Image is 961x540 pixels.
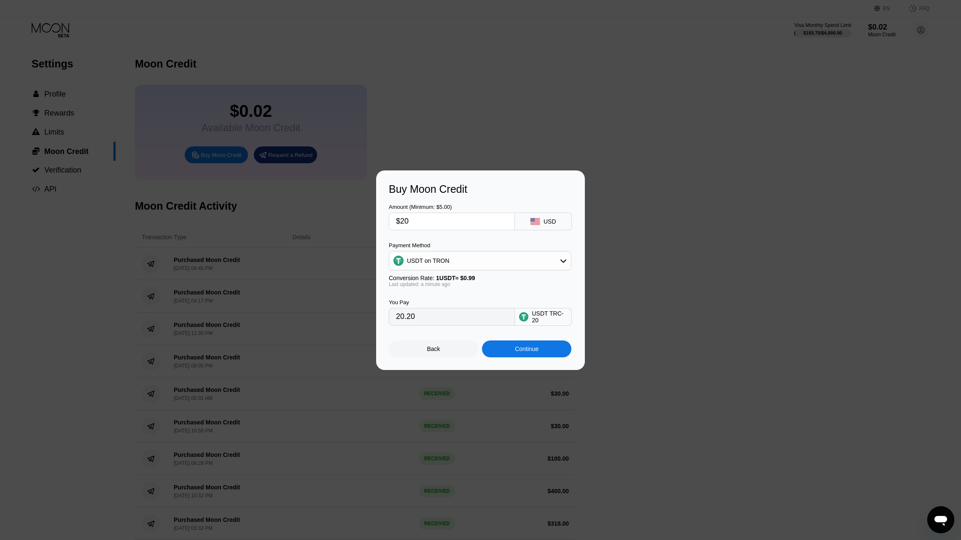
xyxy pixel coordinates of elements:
[396,213,508,230] input: $0.00
[482,340,571,357] div: Continue
[389,299,515,305] div: You Pay
[389,183,572,195] div: Buy Moon Credit
[532,310,567,324] div: USDT TRC-20
[389,252,571,269] div: USDT on TRON
[389,204,515,210] div: Amount (Minimum: $5.00)
[389,275,571,281] div: Conversion Rate:
[389,281,571,287] div: Last updated: a minute ago
[389,242,571,248] div: Payment Method
[544,218,556,225] div: USD
[927,506,954,533] iframe: Кнопка запуска окна обмена сообщениями
[389,340,478,357] div: Back
[407,257,450,264] div: USDT on TRON
[427,346,440,352] div: Back
[515,346,538,352] div: Continue
[436,275,475,281] span: 1 USDT ≈ $0.99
